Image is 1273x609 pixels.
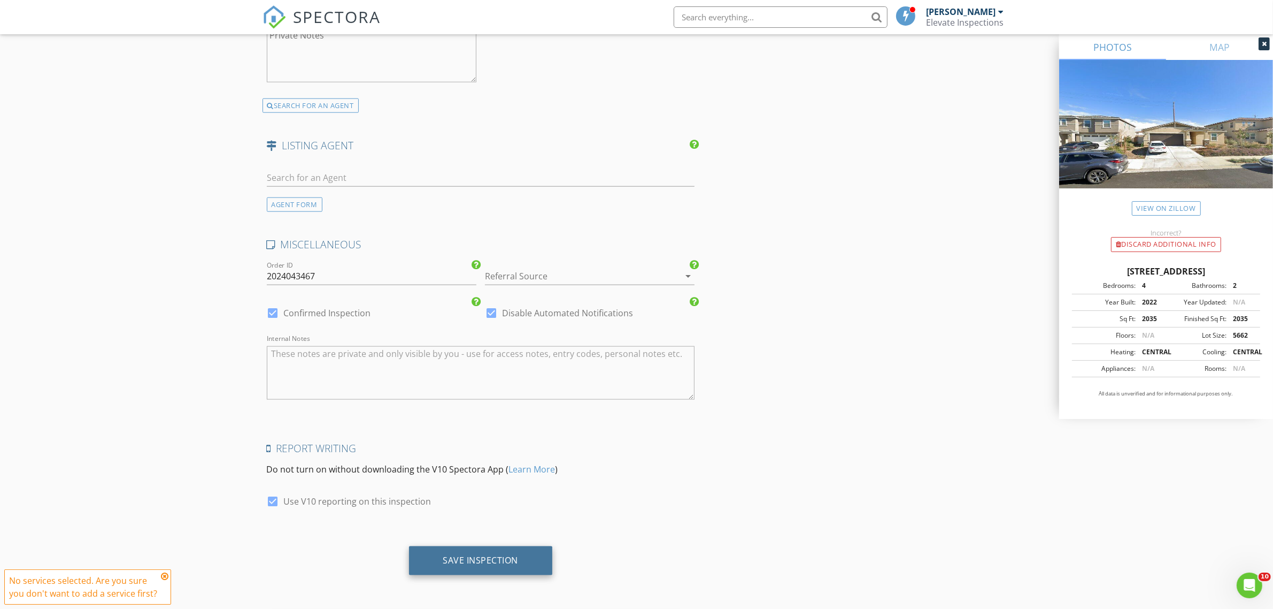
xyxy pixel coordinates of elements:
div: Discard Additional info [1111,237,1221,252]
textarea: Internal Notes [267,346,695,400]
input: Search everything... [674,6,888,28]
div: 2 [1226,281,1257,291]
div: AGENT FORM [267,197,322,212]
a: PHOTOS [1059,34,1166,60]
div: Bedrooms: [1075,281,1136,291]
div: Sq Ft: [1075,314,1136,324]
div: CENTRAL [1226,347,1257,357]
a: Learn More [509,463,556,475]
div: Rooms: [1166,364,1226,374]
div: Appliances: [1075,364,1136,374]
div: No services selected. Are you sure you don't want to add a service first? [9,574,158,600]
div: Year Updated: [1166,298,1226,307]
img: streetview [1059,60,1273,214]
div: Save Inspection [443,555,519,566]
label: Confirmed Inspection [284,308,371,318]
div: Floors: [1075,331,1136,340]
input: Search for an Agent [267,169,695,187]
div: 5662 [1226,331,1257,340]
div: Heating: [1075,347,1136,357]
div: Finished Sq Ft: [1166,314,1226,324]
i: arrow_drop_down [682,270,695,283]
div: 2035 [1136,314,1166,324]
h4: LISTING AGENT [267,139,695,153]
p: All data is unverified and for informational purposes only. [1072,390,1260,398]
h4: Report Writing [267,441,695,455]
div: 2035 [1226,314,1257,324]
div: Bathrooms: [1166,281,1226,291]
div: Year Built: [1075,298,1136,307]
div: Incorrect? [1059,229,1273,237]
span: N/A [1233,298,1245,307]
div: Elevate Inspections [927,17,1004,28]
a: View on Zillow [1132,201,1201,216]
label: Use V10 reporting on this inspection [284,496,431,507]
div: Cooling: [1166,347,1226,357]
div: [PERSON_NAME] [927,6,996,17]
div: 2022 [1136,298,1166,307]
span: 10 [1259,573,1271,581]
span: N/A [1233,364,1245,373]
img: The Best Home Inspection Software - Spectora [263,5,286,29]
div: SEARCH FOR AN AGENT [263,98,359,113]
h4: MISCELLANEOUS [267,238,695,252]
label: Disable Automated Notifications [502,308,633,318]
a: SPECTORA [263,14,381,37]
div: CENTRAL [1136,347,1166,357]
p: Do not turn on without downloading the V10 Spectora App ( ) [267,463,695,476]
div: [STREET_ADDRESS] [1072,265,1260,278]
div: Lot Size: [1166,331,1226,340]
span: SPECTORA [294,5,381,28]
a: MAP [1166,34,1273,60]
iframe: Intercom live chat [1237,573,1262,598]
span: N/A [1142,364,1154,373]
div: 4 [1136,281,1166,291]
span: N/A [1142,331,1154,340]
